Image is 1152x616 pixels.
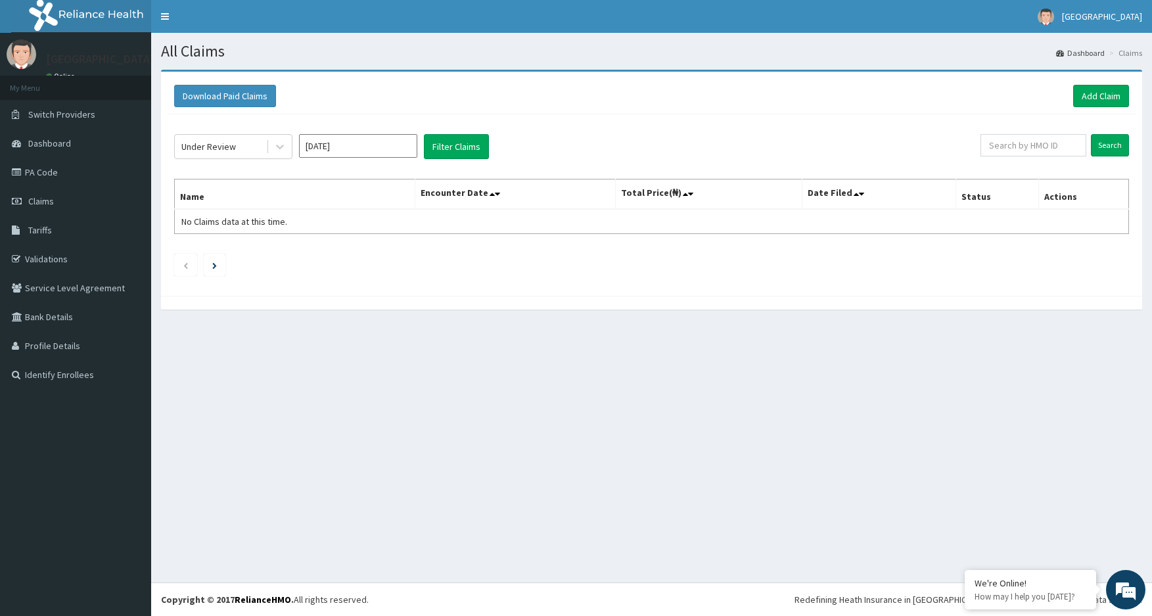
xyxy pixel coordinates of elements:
[235,594,291,605] a: RelianceHMO
[181,216,287,227] span: No Claims data at this time.
[415,179,616,210] th: Encounter Date
[1038,9,1054,25] img: User Image
[299,134,417,158] input: Select Month and Year
[46,53,154,65] p: [GEOGRAPHIC_DATA]
[1073,85,1129,107] a: Add Claim
[183,259,189,271] a: Previous page
[1056,47,1105,59] a: Dashboard
[46,72,78,81] a: Online
[28,195,54,207] span: Claims
[980,134,1086,156] input: Search by HMO ID
[28,108,95,120] span: Switch Providers
[181,140,236,153] div: Under Review
[1062,11,1142,22] span: [GEOGRAPHIC_DATA]
[1039,179,1129,210] th: Actions
[956,179,1039,210] th: Status
[795,593,1142,606] div: Redefining Heath Insurance in [GEOGRAPHIC_DATA] using Telemedicine and Data Science!
[151,582,1152,616] footer: All rights reserved.
[975,591,1086,602] p: How may I help you today?
[975,577,1086,589] div: We're Online!
[161,43,1142,60] h1: All Claims
[174,85,276,107] button: Download Paid Claims
[1106,47,1142,59] li: Claims
[175,179,415,210] th: Name
[424,134,489,159] button: Filter Claims
[7,39,36,69] img: User Image
[616,179,802,210] th: Total Price(₦)
[802,179,956,210] th: Date Filed
[1091,134,1129,156] input: Search
[28,224,52,236] span: Tariffs
[28,137,71,149] span: Dashboard
[212,259,217,271] a: Next page
[161,594,294,605] strong: Copyright © 2017 .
